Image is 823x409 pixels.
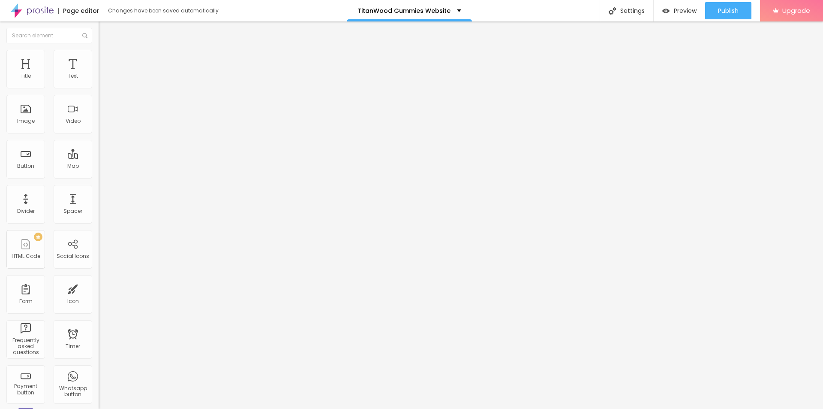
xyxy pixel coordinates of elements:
div: Page editor [58,8,99,14]
div: Changes have been saved automatically [108,8,219,13]
img: Icone [609,7,616,15]
img: view-1.svg [662,7,670,15]
span: Preview [674,7,697,14]
img: Icone [82,33,87,38]
div: Frequently asked questions [9,337,42,356]
button: Publish [705,2,751,19]
div: HTML Code [12,253,40,259]
div: Image [17,118,35,124]
div: Whatsapp button [56,385,90,398]
div: Payment button [9,383,42,396]
div: Title [21,73,31,79]
div: Map [67,163,79,169]
div: Social Icons [57,253,89,259]
div: Form [19,298,33,304]
div: Icon [67,298,79,304]
p: TitanWood Gummies Website [357,8,451,14]
div: Divider [17,208,35,214]
input: Search element [6,28,92,43]
div: Video [66,118,81,124]
span: Publish [718,7,739,14]
div: Text [68,73,78,79]
button: Preview [654,2,705,19]
span: Upgrade [782,7,810,14]
iframe: Editor [99,21,823,409]
div: Timer [66,343,80,349]
div: Spacer [63,208,82,214]
div: Button [17,163,34,169]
